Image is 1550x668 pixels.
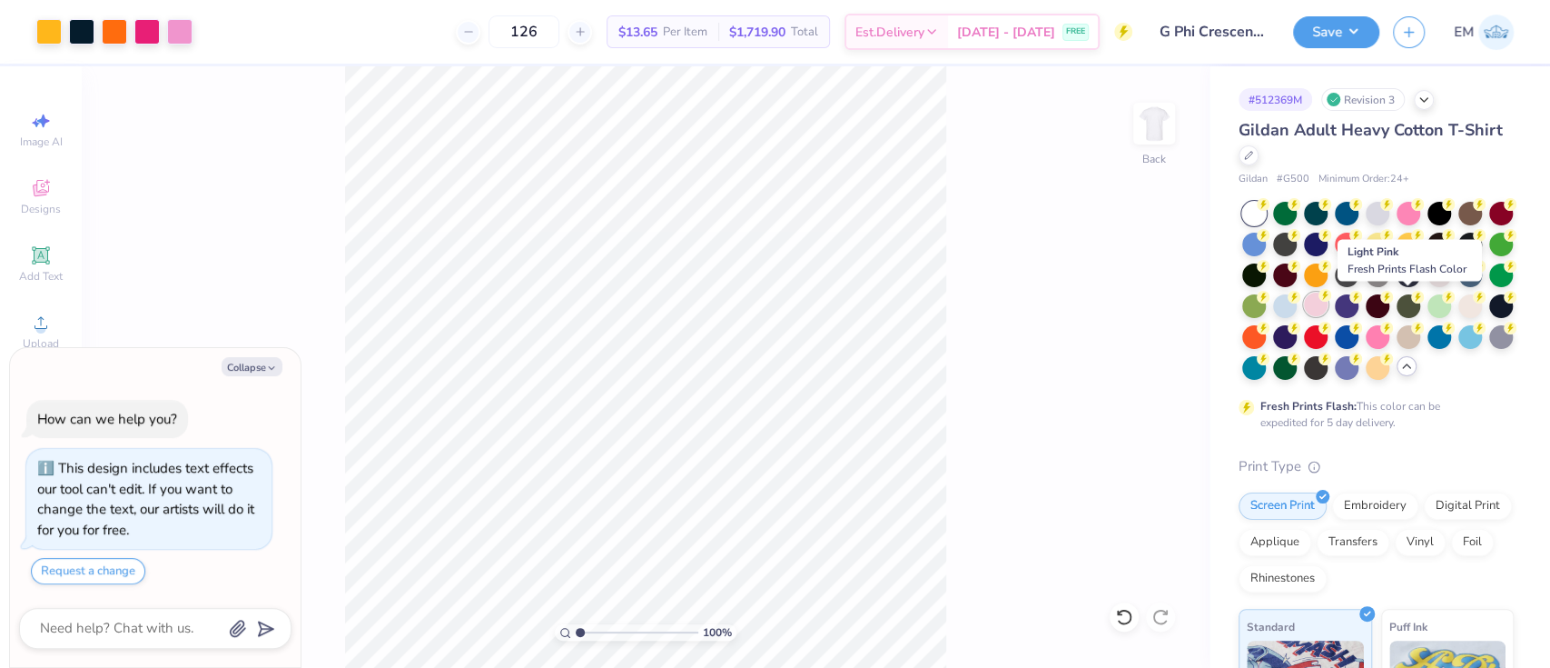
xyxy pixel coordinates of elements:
input: – – [489,15,559,48]
span: Standard [1247,617,1295,636]
span: Fresh Prints Flash Color [1348,261,1466,275]
img: Back [1136,105,1172,142]
span: Gildan Adult Heavy Cotton T-Shirt [1239,119,1503,141]
button: Collapse [222,357,282,376]
div: Screen Print [1239,493,1327,520]
div: Rhinestones [1239,565,1327,593]
div: Revision 3 [1321,88,1405,111]
span: EM [1454,22,1474,43]
div: Applique [1239,529,1311,556]
span: Est. Delivery [855,23,924,42]
button: Save [1293,16,1379,48]
div: Foil [1451,529,1494,556]
img: Emily Mcclelland [1478,15,1514,50]
div: How can we help you? [37,410,177,428]
span: Designs [21,202,61,216]
div: This design includes text effects our tool can't edit. If you want to change the text, our artist... [37,459,254,539]
span: Total [791,23,818,42]
span: $1,719.90 [729,23,785,42]
span: Minimum Order: 24 + [1318,172,1409,187]
input: Untitled Design [1146,14,1279,50]
span: Per Item [663,23,707,42]
span: Upload [23,336,59,351]
div: Transfers [1317,529,1389,556]
span: Add Text [19,269,63,284]
span: $13.65 [618,23,657,42]
div: This color can be expedited for 5 day delivery. [1260,398,1484,431]
span: Puff Ink [1389,617,1427,636]
div: Print Type [1239,456,1514,477]
div: Vinyl [1395,529,1446,556]
span: FREE [1066,25,1085,38]
span: Image AI [20,135,63,149]
a: EM [1454,15,1514,50]
span: [DATE] - [DATE] [957,23,1055,42]
span: 100 % [703,624,732,641]
strong: Fresh Prints Flash: [1260,399,1357,414]
div: Back [1142,151,1166,167]
span: # G500 [1277,172,1309,187]
div: # 512369M [1239,88,1312,111]
button: Request a change [31,558,145,584]
div: Digital Print [1424,493,1512,520]
span: Gildan [1239,172,1268,187]
div: Light Pink [1338,239,1482,281]
div: Embroidery [1332,493,1418,520]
